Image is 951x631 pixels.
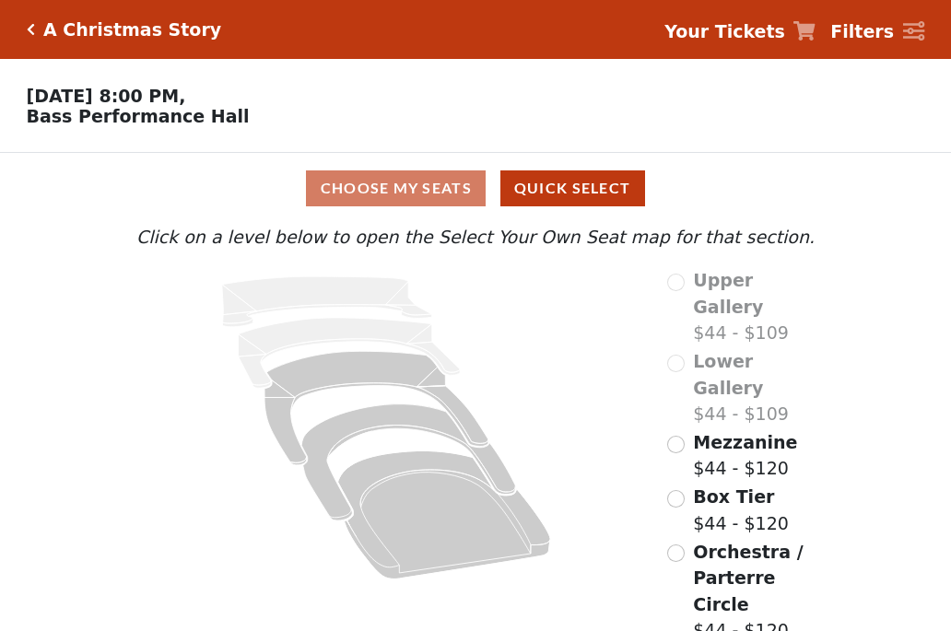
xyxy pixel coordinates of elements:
h5: A Christmas Story [43,19,221,41]
span: Mezzanine [693,432,797,452]
strong: Your Tickets [664,21,785,41]
a: Click here to go back to filters [27,23,35,36]
a: Filters [830,18,924,45]
p: Click on a level below to open the Select Your Own Seat map for that section. [132,224,819,251]
span: Orchestra / Parterre Circle [693,542,803,614]
label: $44 - $120 [693,429,797,482]
a: Your Tickets [664,18,816,45]
path: Lower Gallery - Seats Available: 0 [239,318,461,388]
path: Orchestra / Parterre Circle - Seats Available: 177 [338,451,551,579]
label: $44 - $120 [693,484,789,536]
label: $44 - $109 [693,348,819,427]
strong: Filters [830,21,894,41]
button: Quick Select [500,170,645,206]
path: Upper Gallery - Seats Available: 0 [222,276,432,327]
span: Upper Gallery [693,270,763,317]
span: Lower Gallery [693,351,763,398]
label: $44 - $109 [693,267,819,346]
span: Box Tier [693,486,774,507]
